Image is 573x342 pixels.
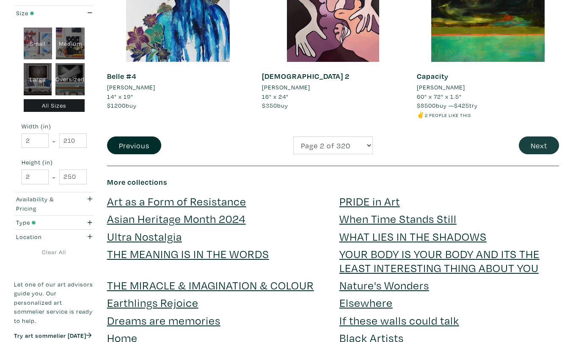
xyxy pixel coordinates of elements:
a: Capacity [417,71,449,81]
a: Elsewhere [339,295,393,310]
a: When Time Stands Still [339,211,457,226]
div: Large [24,64,52,96]
button: Next [519,136,559,155]
button: Availability & Pricing [14,192,94,215]
span: buy — try [417,101,478,109]
span: $8500 [417,101,436,109]
span: - [52,171,55,183]
a: Try art sommelier [DATE] [14,331,92,339]
button: Location [14,230,94,244]
span: 16" x 24" [262,92,289,100]
div: Medium [56,28,85,60]
div: Availability & Pricing [16,195,70,213]
small: 2 people like this [425,112,471,118]
a: WHAT LIES IN THE SHADOWS [339,229,487,244]
p: Let one of our art advisors guide you. Our personalized art sommelier service is ready to help. [14,280,94,325]
span: 14" x 19" [107,92,133,100]
span: 60" x 72" x 1.5" [417,92,462,100]
a: PRIDE in Art [339,194,400,209]
small: Height (in) [22,160,87,166]
a: Earthlings Rejoice [107,295,198,310]
button: Type [14,216,94,230]
a: Nature's Wonders [339,278,429,292]
a: [PERSON_NAME] [107,83,249,92]
h6: More collections [107,178,559,187]
a: THE MEANING IS IN THE WORDS [107,246,269,261]
span: buy [262,101,288,109]
div: Type [16,218,70,228]
div: Size [16,8,70,18]
div: Oversized [55,64,85,96]
div: Small [24,28,52,60]
span: $1200 [107,101,126,109]
button: Previous [107,136,161,155]
button: Size [14,6,94,20]
small: Width (in) [22,124,87,130]
li: [PERSON_NAME] [262,83,310,92]
li: [PERSON_NAME] [417,83,465,92]
a: If these walls could talk [339,313,459,328]
a: Belle #4 [107,71,136,81]
a: [PERSON_NAME] [417,83,559,92]
a: [PERSON_NAME] [262,83,404,92]
span: buy [107,101,137,109]
a: Asian Heritage Month 2024 [107,211,246,226]
li: ✌️ [417,110,559,120]
a: THE MIRACLE & IMAGINATION & COLOUR [107,278,314,292]
a: Dreams are memories [107,313,220,328]
a: Art as a Form of Resistance [107,194,246,209]
a: YOUR BODY IS YOUR BODY AND ITS THE LEAST INTERESTING THING ABOUT YOU [339,246,540,275]
span: - [52,135,55,147]
a: Clear All [14,247,94,257]
a: Ultra Nostalgia [107,229,182,244]
div: Location [16,232,70,242]
span: $425 [454,101,469,109]
div: All Sizes [24,99,85,112]
span: $350 [262,101,277,109]
li: [PERSON_NAME] [107,83,155,92]
a: [DEMOGRAPHIC_DATA] 2 [262,71,350,81]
